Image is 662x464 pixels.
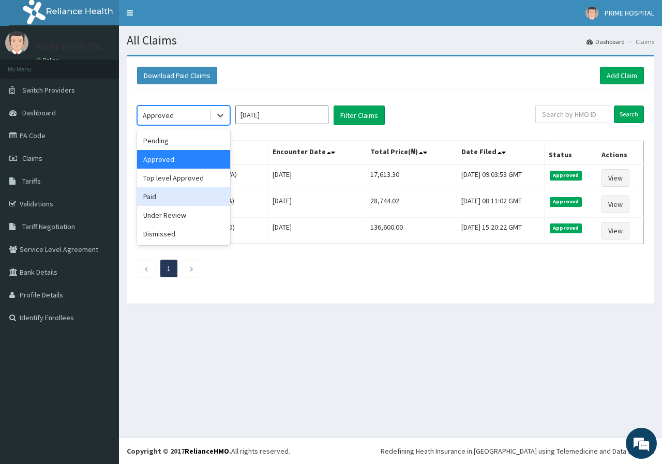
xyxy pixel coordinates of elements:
textarea: Type your message and hit 'Enter' [5,282,197,319]
p: PRIME HOSPITAL [36,42,102,51]
span: Switch Providers [22,85,75,95]
td: [DATE] 15:20:22 GMT [457,218,544,244]
a: Add Claim [600,67,644,84]
div: Paid [137,187,230,206]
div: Redefining Heath Insurance in [GEOGRAPHIC_DATA] using Telemedicine and Data Science! [381,446,654,456]
div: Approved [137,150,230,169]
a: Online [36,56,61,64]
td: [DATE] [268,191,366,218]
td: [DATE] [268,218,366,244]
th: Date Filed [457,141,544,165]
span: Tariff Negotiation [22,222,75,231]
td: [DATE] 09:03:53 GMT [457,164,544,191]
button: Download Paid Claims [137,67,217,84]
th: Encounter Date [268,141,366,165]
span: Dashboard [22,108,56,117]
h1: All Claims [127,34,654,47]
th: Status [544,141,597,165]
a: View [601,169,629,187]
input: Select Month and Year [235,106,328,124]
a: RelianceHMO [185,446,229,456]
th: Total Price(₦) [366,141,457,165]
div: Under Review [137,206,230,224]
img: d_794563401_company_1708531726252_794563401 [19,52,42,78]
input: Search [614,106,644,123]
td: 28,744.02 [366,191,457,218]
span: We're online! [60,130,143,235]
strong: Copyright © 2017 . [127,446,231,456]
td: [DATE] [268,164,366,191]
span: Approved [550,171,582,180]
img: User Image [585,7,598,20]
a: View [601,222,629,240]
li: Claims [626,37,654,46]
div: Dismissed [137,224,230,243]
span: Tariffs [22,176,41,186]
a: Next page [189,264,194,273]
div: Top level Approved [137,169,230,187]
div: Minimize live chat window [170,5,194,30]
button: Filter Claims [334,106,385,125]
footer: All rights reserved. [119,438,662,464]
td: 17,613.30 [366,164,457,191]
span: PRIME HOSPITAL [605,8,654,18]
span: Claims [22,154,42,163]
th: Actions [597,141,644,165]
div: Chat with us now [54,58,174,71]
div: Pending [137,131,230,150]
a: Previous page [144,264,148,273]
a: Dashboard [586,37,625,46]
td: [DATE] 08:11:02 GMT [457,191,544,218]
input: Search by HMO ID [535,106,610,123]
span: Approved [550,223,582,233]
a: View [601,196,629,213]
td: 136,600.00 [366,218,457,244]
span: Approved [550,197,582,206]
div: Approved [143,110,174,121]
img: User Image [5,31,28,54]
a: Page 1 is your current page [167,264,171,273]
